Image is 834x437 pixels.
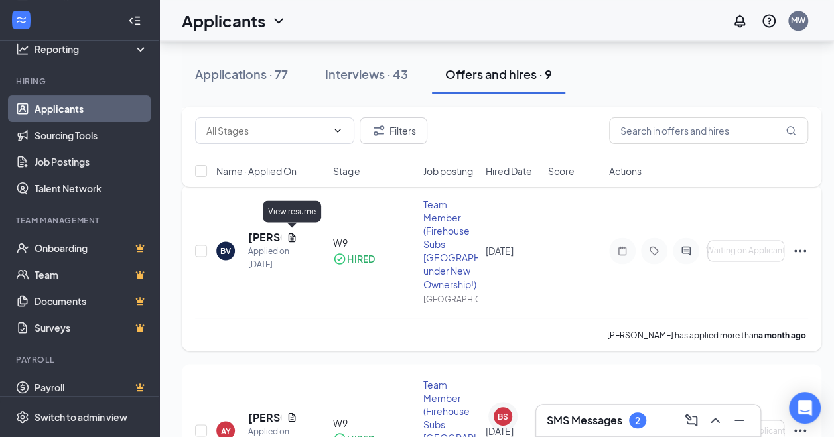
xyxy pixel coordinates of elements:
[791,15,805,26] div: MW
[707,412,723,428] svg: ChevronUp
[16,76,145,87] div: Hiring
[35,374,148,401] a: PayrollCrown
[705,410,726,431] button: ChevronUp
[35,314,148,341] a: SurveysCrown
[271,13,287,29] svg: ChevronDown
[35,42,149,56] div: Reporting
[333,236,415,249] div: W9
[333,164,360,178] span: Stage
[683,412,699,428] svg: ComposeMessage
[15,13,28,27] svg: WorkstreamLogo
[706,246,786,255] span: Waiting on Applicant
[486,164,532,178] span: Hired Date
[248,410,281,424] h5: [PERSON_NAME]
[729,410,750,431] button: Minimize
[35,95,148,122] a: Applicants
[635,415,640,426] div: 2
[325,66,408,82] div: Interviews · 43
[332,125,343,136] svg: ChevronDown
[607,329,808,340] p: [PERSON_NAME] has applied more than .
[35,175,148,202] a: Talent Network
[786,125,796,136] svg: MagnifyingGlass
[758,330,806,340] b: a month ago
[35,235,148,261] a: OnboardingCrown
[333,416,415,429] div: W9
[360,117,427,144] button: Filter Filters
[16,42,29,56] svg: Analysis
[498,411,508,422] div: BS
[371,123,387,139] svg: Filter
[548,164,575,178] span: Score
[347,252,374,265] div: HIRED
[182,9,265,32] h1: Applicants
[16,410,29,424] svg: Settings
[609,164,642,178] span: Actions
[731,412,747,428] svg: Minimize
[248,230,281,245] h5: [PERSON_NAME]
[761,13,777,29] svg: QuestionInfo
[614,245,630,256] svg: Note
[128,14,141,27] svg: Collapse
[35,410,127,424] div: Switch to admin view
[221,425,231,436] div: AY
[547,413,622,428] h3: SMS Messages
[195,66,288,82] div: Applications · 77
[287,412,297,422] svg: Document
[35,288,148,314] a: DocumentsCrown
[681,410,702,431] button: ComposeMessage
[445,66,552,82] div: Offers and hires · 9
[287,232,297,243] svg: Document
[35,149,148,175] a: Job Postings
[35,261,148,288] a: TeamCrown
[789,392,821,424] div: Open Intercom Messenger
[16,215,145,226] div: Team Management
[423,164,473,178] span: Job posting
[678,245,694,256] svg: ActiveChat
[220,245,231,257] div: BV
[206,123,327,138] input: All Stages
[486,245,514,257] span: [DATE]
[216,164,297,178] span: Name · Applied On
[792,243,808,259] svg: Ellipses
[263,200,321,222] div: View resume
[423,198,478,290] div: Team Member (Firehouse Subs [GEOGRAPHIC_DATA] under New Ownership!)
[333,252,346,265] svg: CheckmarkCircle
[732,13,748,29] svg: Notifications
[16,354,145,365] div: Payroll
[423,293,478,304] div: [GEOGRAPHIC_DATA]
[35,122,148,149] a: Sourcing Tools
[707,240,784,261] button: Waiting on Applicant
[609,117,808,144] input: Search in offers and hires
[248,245,297,271] div: Applied on [DATE]
[646,245,662,256] svg: Tag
